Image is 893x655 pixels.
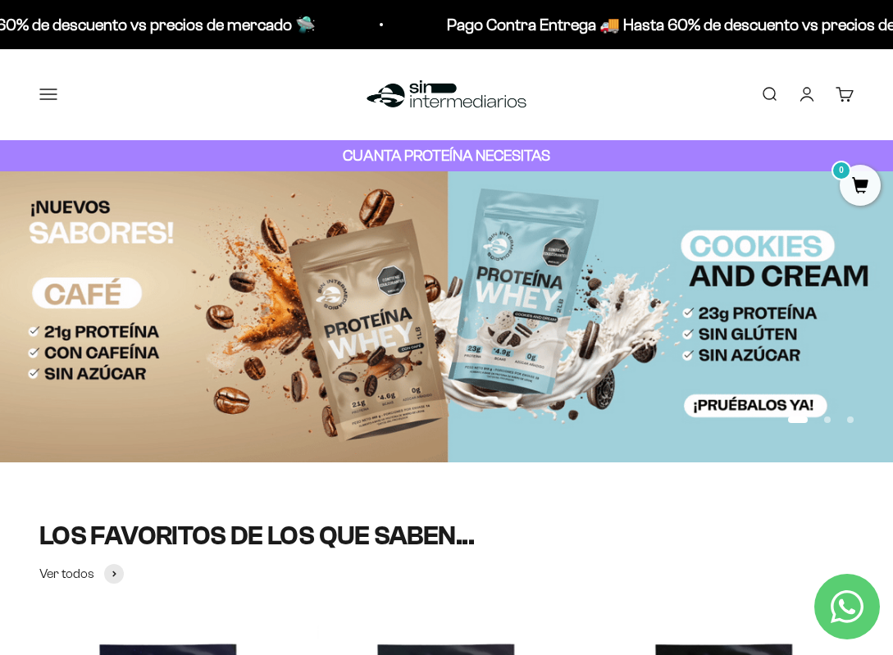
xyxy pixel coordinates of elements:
split-lines: LOS FAVORITOS DE LOS QUE SABEN... [39,521,474,550]
strong: CUANTA PROTEÍNA NECESITAS [343,147,550,164]
span: Ver todos [39,563,94,584]
mark: 0 [831,161,851,180]
a: 0 [840,178,881,196]
a: Ver todos [39,563,124,584]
